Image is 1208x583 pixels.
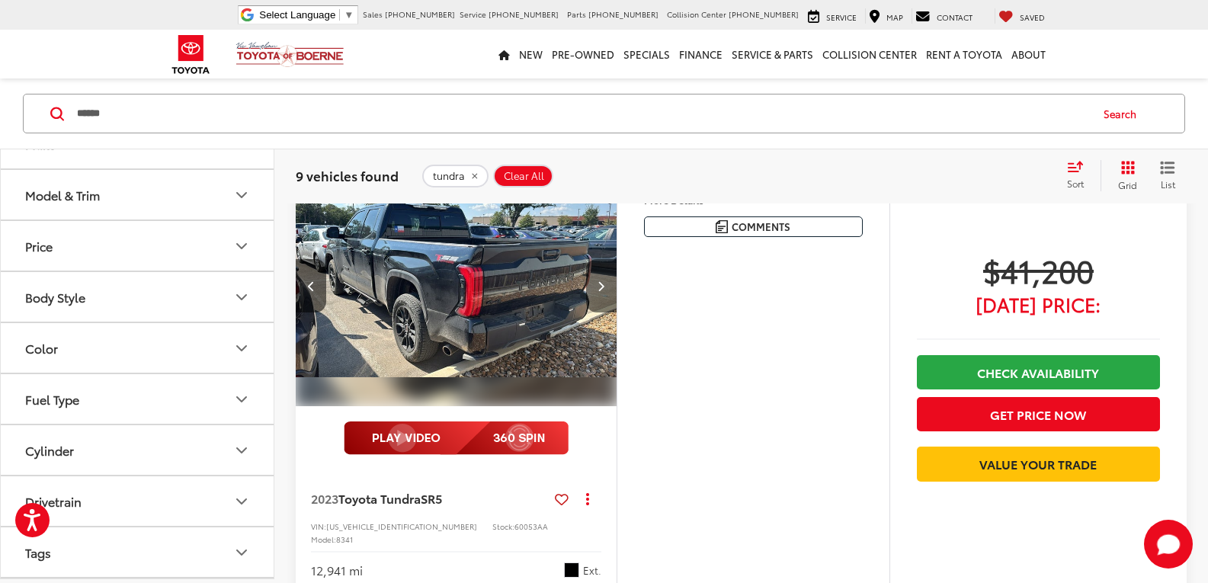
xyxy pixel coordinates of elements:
span: Parts [567,8,586,20]
span: 9 vehicles found [296,165,399,184]
a: 2023 Toyota Tundra SR52023 Toyota Tundra SR52023 Toyota Tundra SR52023 Toyota Tundra SR5 [295,165,618,406]
button: Previous image [296,259,326,312]
a: Home [494,30,514,78]
div: 12,941 mi [311,562,363,579]
div: Color [232,339,251,357]
span: [PHONE_NUMBER] [489,8,559,20]
a: Pre-Owned [547,30,619,78]
span: Map [886,11,903,23]
a: Service [804,8,860,24]
a: Contact [912,8,976,24]
button: Actions [575,485,601,512]
a: Collision Center [818,30,921,78]
span: ​ [339,9,340,21]
button: List View [1149,160,1187,191]
img: Vic Vaughan Toyota of Boerne [236,41,344,68]
a: Check Availability [917,355,1160,389]
span: List [1160,177,1175,190]
div: Cylinder [25,443,74,457]
span: tundra [433,169,465,181]
button: remove tundra [422,164,489,187]
span: Model: [311,533,336,545]
img: Comments [716,220,728,233]
input: Search by Make, Model, or Keyword [75,95,1089,132]
span: Grid [1118,178,1137,191]
div: Fuel Type [25,392,79,406]
button: Comments [644,216,863,237]
a: Rent a Toyota [921,30,1007,78]
div: 2023 Toyota Tundra SR5 3 [295,165,618,406]
span: dropdown dots [586,492,589,505]
span: Clear All [504,169,544,181]
a: My Saved Vehicles [995,8,1049,24]
button: PricePrice [1,221,275,271]
button: Model & TrimModel & Trim [1,170,275,219]
div: Body Style [25,290,85,304]
span: [DATE] Price: [917,296,1160,312]
button: Next image [586,259,617,312]
img: 2023 Toyota Tundra SR5 [295,165,618,408]
a: Finance [674,30,727,78]
span: VIN: [311,521,326,532]
span: Collision Center [667,8,726,20]
a: 2023Toyota TundraSR5 [311,490,549,507]
span: [PHONE_NUMBER] [588,8,658,20]
a: Select Language​ [259,9,354,21]
span: Midnight Black Metallic [564,562,579,578]
div: Fuel Type [232,390,251,408]
div: Body Style [232,288,251,306]
span: Comments [732,219,790,234]
div: Cylinder [232,441,251,460]
a: About [1007,30,1050,78]
div: Drivetrain [232,492,251,511]
span: Service [460,8,486,20]
div: Make [25,136,56,151]
button: Fuel TypeFuel Type [1,374,275,424]
span: [PHONE_NUMBER] [729,8,799,20]
button: Toggle Chat Window [1144,520,1193,569]
button: Search [1089,94,1158,133]
span: ▼ [344,9,354,21]
h4: More Details [644,194,863,205]
img: full motion video [344,421,569,455]
div: Price [232,237,251,255]
span: [US_VEHICLE_IDENTIFICATION_NUMBER] [326,521,477,532]
div: Tags [232,543,251,562]
a: Value Your Trade [917,447,1160,481]
img: Toyota [162,30,219,79]
button: Grid View [1101,160,1149,191]
div: Model & Trim [25,187,100,202]
div: Drivetrain [25,494,82,508]
a: New [514,30,547,78]
button: ColorColor [1,323,275,373]
span: Select Language [259,9,335,21]
svg: Start Chat [1144,520,1193,569]
button: Select sort value [1059,160,1101,191]
a: Specials [619,30,674,78]
div: Tags [25,545,51,559]
span: Contact [937,11,972,23]
button: DrivetrainDrivetrain [1,476,275,526]
button: CylinderCylinder [1,425,275,475]
span: Toyota Tundra [338,489,421,507]
span: Sales [363,8,383,20]
button: TagsTags [1,527,275,577]
span: 60053AA [514,521,548,532]
span: [PHONE_NUMBER] [385,8,455,20]
button: Body StyleBody Style [1,272,275,322]
a: Map [865,8,907,24]
span: Sort [1067,177,1084,190]
div: Price [25,239,53,253]
div: Model & Trim [232,186,251,204]
button: Get Price Now [917,397,1160,431]
span: Saved [1020,11,1045,23]
span: SR5 [421,489,442,507]
span: 8341 [336,533,353,545]
a: Service & Parts: Opens in a new tab [727,30,818,78]
div: Color [25,341,58,355]
span: Stock: [492,521,514,532]
span: $41,200 [917,251,1160,289]
span: Ext. [583,563,601,578]
span: Service [826,11,857,23]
